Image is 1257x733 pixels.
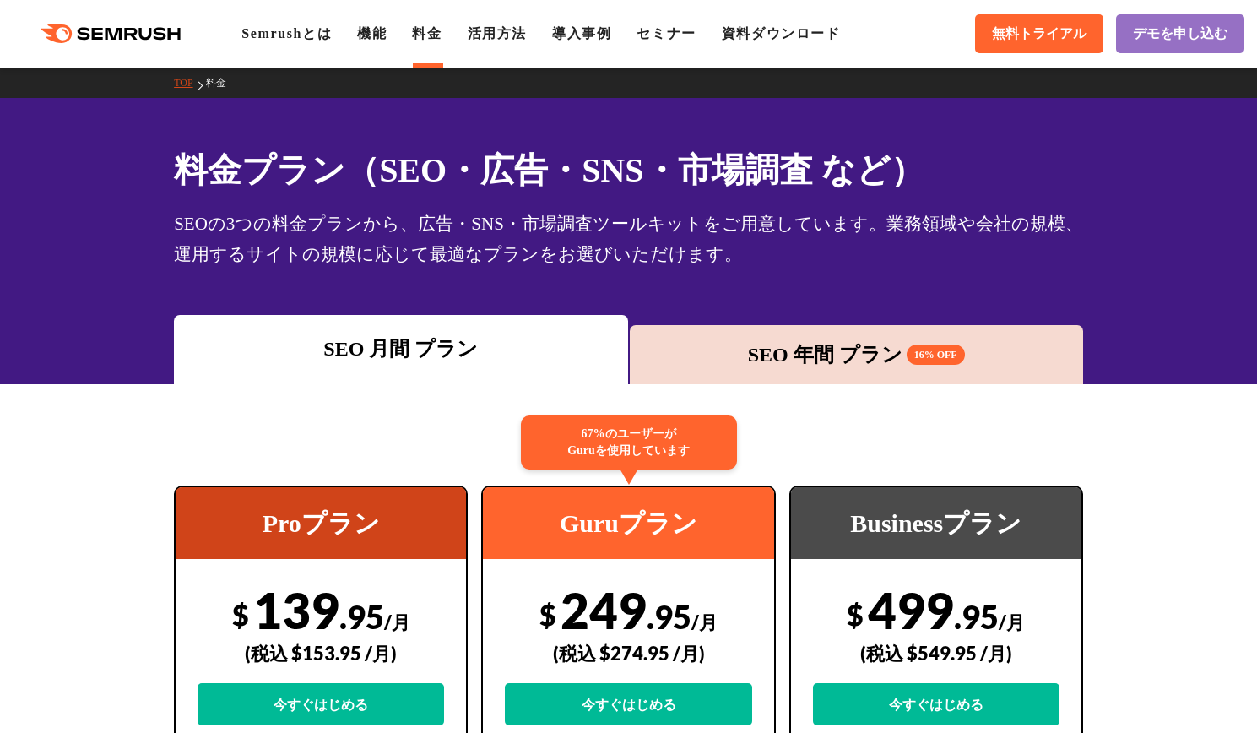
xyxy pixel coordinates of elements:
[638,339,1075,370] div: SEO 年間 プラン
[241,26,332,41] a: Semrushとは
[357,26,387,41] a: 機能
[847,597,864,632] span: $
[1133,25,1227,43] span: デモを申し込む
[174,77,205,89] a: TOP
[992,25,1086,43] span: 無料トライアル
[722,26,841,41] a: 資料ダウンロード
[813,580,1059,725] div: 499
[412,26,442,41] a: 料金
[232,597,249,632] span: $
[954,597,999,636] span: .95
[339,597,384,636] span: .95
[505,623,751,683] div: (税込 $274.95 /月)
[999,611,1025,633] span: /月
[198,580,444,725] div: 139
[813,623,1059,683] div: (税込 $549.95 /月)
[975,14,1103,53] a: 無料トライアル
[505,683,751,725] a: 今すぐはじめる
[483,487,773,559] div: Guruプラン
[206,77,239,89] a: 料金
[505,580,751,725] div: 249
[647,597,691,636] span: .95
[198,683,444,725] a: 今すぐはじめる
[1116,14,1244,53] a: デモを申し込む
[791,487,1081,559] div: Businessプラン
[552,26,611,41] a: 導入事例
[637,26,696,41] a: セミナー
[907,345,965,365] span: 16% OFF
[468,26,527,41] a: 活用方法
[691,611,718,633] span: /月
[539,597,556,632] span: $
[174,145,1083,195] h1: 料金プラン（SEO・広告・SNS・市場調査 など）
[521,415,737,470] div: 67%のユーザーが Guruを使用しています
[174,209,1083,269] div: SEOの3つの料金プランから、広告・SNS・市場調査ツールキットをご用意しています。業務領域や会社の規模、運用するサイトの規模に応じて最適なプランをお選びいただけます。
[176,487,466,559] div: Proプラン
[813,683,1059,725] a: 今すぐはじめる
[384,611,410,633] span: /月
[182,334,619,364] div: SEO 月間 プラン
[198,623,444,683] div: (税込 $153.95 /月)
